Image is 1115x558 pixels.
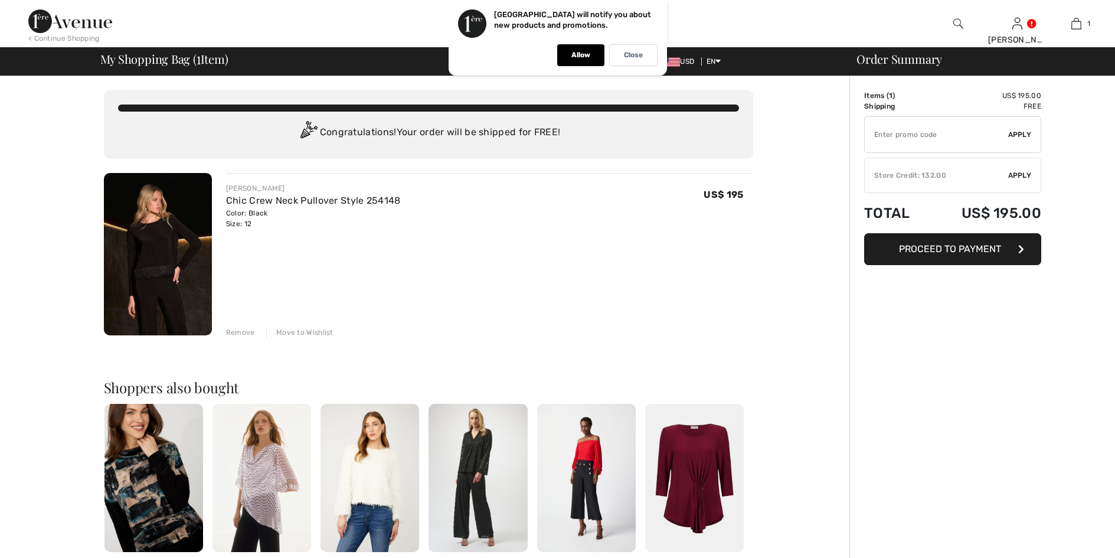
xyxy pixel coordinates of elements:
div: Store Credit: 132.00 [865,170,1008,181]
p: Close [624,51,643,60]
span: EN [707,57,721,66]
td: US$ 195.00 [928,193,1041,233]
span: My Shopping Bag ( Item) [100,53,228,65]
img: My Info [1012,17,1022,31]
div: Congratulations! Your order will be shipped for FREE! [118,121,739,145]
input: Promo code [865,117,1008,152]
span: 1 [889,92,892,100]
div: Color: Black Size: 12 [226,208,401,229]
span: USD [661,57,699,66]
img: Congratulation2.svg [296,121,320,145]
div: Remove [226,327,255,338]
img: Beaded V-Neck Pullover Style 254116 [429,404,527,552]
div: [PERSON_NAME] [226,183,401,194]
h2: Shoppers also bought [104,380,753,394]
td: Shipping [864,101,928,112]
td: Free [928,101,1041,112]
button: Proceed to Payment [864,233,1041,265]
div: [PERSON_NAME] [988,34,1046,46]
span: Apply [1008,129,1032,140]
img: Chic Crew Neck Pullover Style 254148 [104,173,212,335]
img: My Bag [1071,17,1081,31]
div: Move to Wishlist [266,327,333,338]
a: 1 [1047,17,1105,31]
img: High-Waisted Formal Trousers Style 241166 [537,404,636,552]
span: Apply [1008,170,1032,181]
span: US$ 195 [704,189,743,200]
img: Relaxed Fit Pullover with Pin Embellishment Style 253027 [645,404,744,552]
img: Chic Asymmetrical Pullover Style 251774 [212,404,311,552]
img: search the website [953,17,963,31]
img: 1ère Avenue [28,9,112,33]
span: 1 [1087,18,1090,29]
div: < Continue Shopping [28,33,100,44]
img: High Neck Pullover with Drawstring Style 34075 [104,404,203,552]
p: Allow [571,51,590,60]
td: Items ( ) [864,90,928,101]
td: Total [864,193,928,233]
a: Chic Crew Neck Pullover Style 254148 [226,195,401,206]
span: Proceed to Payment [899,243,1001,254]
span: 1 [197,50,201,66]
div: Order Summary [842,53,1108,65]
img: Crew Neck Pullover with Fringe Style 254926 [321,404,419,552]
img: US Dollar [661,57,680,67]
p: [GEOGRAPHIC_DATA] will notify you about new products and promotions. [494,10,651,30]
td: US$ 195.00 [928,90,1041,101]
a: Sign In [1012,18,1022,29]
